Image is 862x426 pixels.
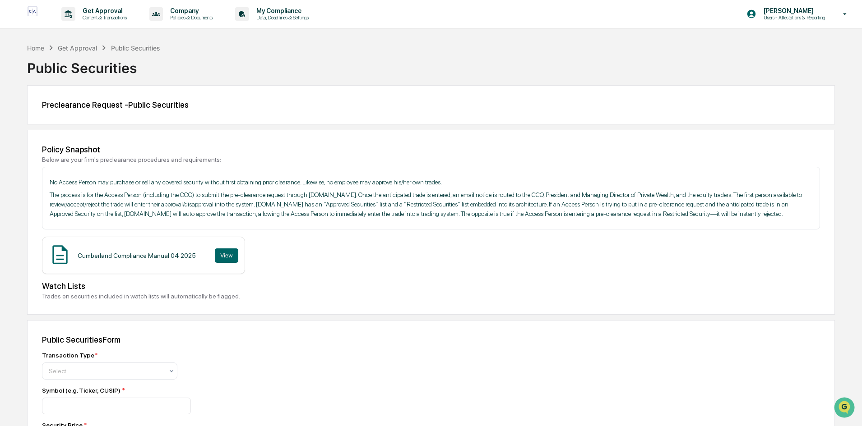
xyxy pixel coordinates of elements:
[27,53,835,76] div: Public Securities
[27,44,44,52] div: Home
[9,19,164,33] p: How can we help?
[18,131,57,140] span: Data Lookup
[111,44,160,52] div: Public Securities
[42,145,820,154] div: Policy Snapshot
[9,132,16,139] div: 🔎
[9,69,25,85] img: 1746055101610-c473b297-6a78-478c-a979-82029cc54cd1
[31,78,114,85] div: We're available if you need us!
[215,248,238,263] button: View
[833,396,857,421] iframe: Open customer support
[5,127,60,143] a: 🔎Data Lookup
[75,14,131,21] p: Content & Transactions
[18,114,58,123] span: Preclearance
[42,335,820,344] div: Public Securities Form
[42,352,97,359] div: Transaction Type
[163,7,217,14] p: Company
[42,281,820,291] div: Watch Lists
[74,114,112,123] span: Attestations
[50,190,812,219] p: The process is for the Access Person (including the CCO) to submit the pre-clearance request thro...
[78,252,196,259] div: Cumberland Compliance Manual 04 2025
[75,7,131,14] p: Get Approval
[62,110,116,126] a: 🗄️Attestations
[64,152,109,160] a: Powered byPylon
[31,69,148,78] div: Start new chat
[23,41,149,50] input: Clear
[756,7,830,14] p: [PERSON_NAME]
[5,110,62,126] a: 🖐️Preclearance
[42,293,820,300] div: Trades on securities included in watch lists will automatically be flagged.
[42,156,820,163] div: Below are your firm's preclearance procedures and requirements:
[249,7,313,14] p: My Compliance
[22,6,43,21] img: logo
[249,14,313,21] p: Data, Deadlines & Settings
[90,153,109,160] span: Pylon
[42,100,820,110] div: Preclearance Request - Public Securities
[42,387,358,394] div: Symbol (e.g. Ticker, CUSIP)
[50,178,812,187] p: No Access Person may purchase or sell any covered security without first obtaining prior clearanc...
[9,115,16,122] div: 🖐️
[58,44,97,52] div: Get Approval
[153,72,164,82] button: Start new chat
[756,14,830,21] p: Users - Attestations & Reporting
[163,14,217,21] p: Policies & Documents
[49,243,71,266] img: Document Icon
[65,115,73,122] div: 🗄️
